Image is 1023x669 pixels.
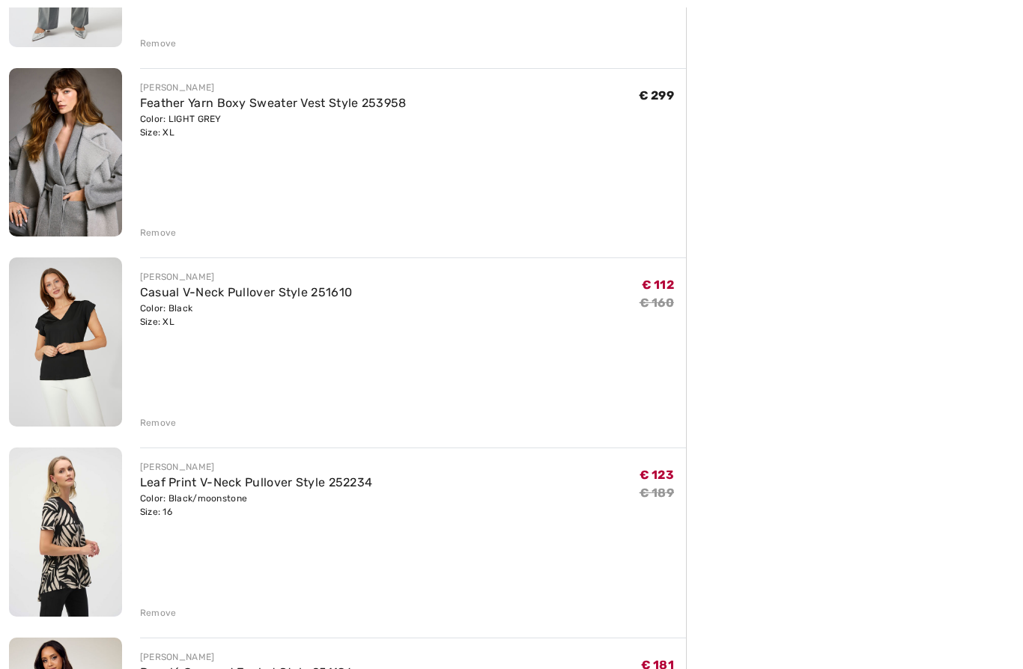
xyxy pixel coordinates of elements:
div: Remove [140,226,177,239]
div: [PERSON_NAME] [140,460,373,474]
div: Remove [140,416,177,430]
div: [PERSON_NAME] [140,270,353,284]
s: € 189 [640,486,675,500]
div: Remove [140,37,177,50]
s: € 160 [640,296,675,310]
div: Remove [140,606,177,620]
a: Leaf Print V-Neck Pullover Style 252234 [140,475,373,489]
div: Color: Black Size: XL [140,302,353,329]
div: [PERSON_NAME] [140,81,407,94]
a: Casual V-Neck Pullover Style 251610 [140,285,353,299]
span: € 299 [639,88,675,103]
div: Color: LIGHT GREY Size: XL [140,112,407,139]
img: Feather Yarn Boxy Sweater Vest Style 253958 [9,68,122,237]
div: Color: Black/moonstone Size: 16 [140,492,373,519]
a: Feather Yarn Boxy Sweater Vest Style 253958 [140,96,407,110]
span: € 123 [640,468,675,482]
div: [PERSON_NAME] [140,650,353,664]
img: Leaf Print V-Neck Pullover Style 252234 [9,447,122,617]
span: € 112 [642,278,675,292]
img: Casual V-Neck Pullover Style 251610 [9,257,122,427]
